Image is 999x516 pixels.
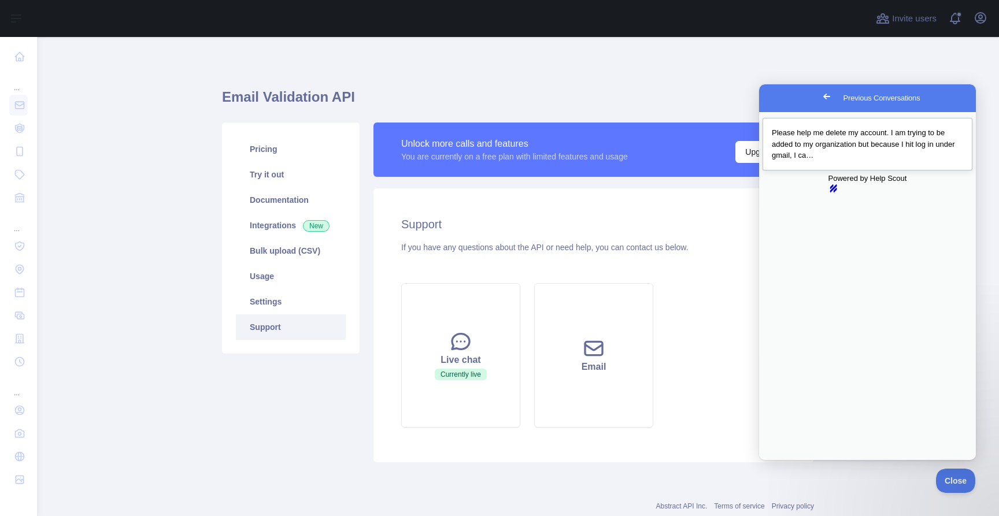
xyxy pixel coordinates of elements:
div: Live chat [416,353,506,367]
a: Integrations New [236,213,346,238]
a: Terms of service [714,502,764,510]
button: Email [534,283,653,428]
div: ... [9,374,28,398]
span: Invite users [892,12,937,25]
a: Settings [236,289,346,314]
a: Abstract API Inc. [656,502,708,510]
div: ... [9,210,28,233]
div: You are currently on a free plan with limited features and usage [401,151,628,162]
button: Upgrade [735,141,786,163]
span: Currently live [435,369,487,380]
a: Usage [236,263,346,289]
button: Live chatCurrently live [401,283,520,428]
button: Invite users [874,9,939,28]
iframe: Help Scout Beacon - Live Chat, Contact Form, and Knowledge Base [759,84,976,460]
div: Email [549,360,639,374]
a: Privacy policy [772,502,814,510]
a: Documentation [236,187,346,213]
h1: Email Validation API [222,88,814,116]
h2: Support [401,216,786,232]
div: If you have any questions about the API or need help, you can contact us below. [401,242,786,253]
span: New [303,220,330,232]
div: Unlock more calls and features [401,137,628,151]
iframe: Help Scout Beacon - Close [936,469,976,493]
div: ... [9,69,28,92]
a: Support [236,314,346,340]
a: Try it out [236,162,346,187]
a: Pricing [236,136,346,162]
a: Bulk upload (CSV) [236,238,346,263]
